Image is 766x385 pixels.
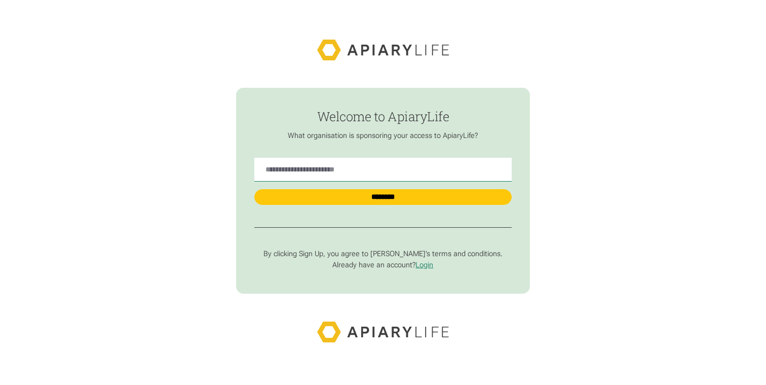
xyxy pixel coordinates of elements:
a: Login [415,261,433,269]
p: By clicking Sign Up, you agree to [PERSON_NAME]’s terms and conditions. [254,250,511,259]
p: What organisation is sponsoring your access to ApiaryLife? [254,131,511,141]
p: Already have an account? [254,261,511,270]
h1: Welcome to ApiaryLife [254,110,511,124]
form: find-employer [236,88,529,294]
